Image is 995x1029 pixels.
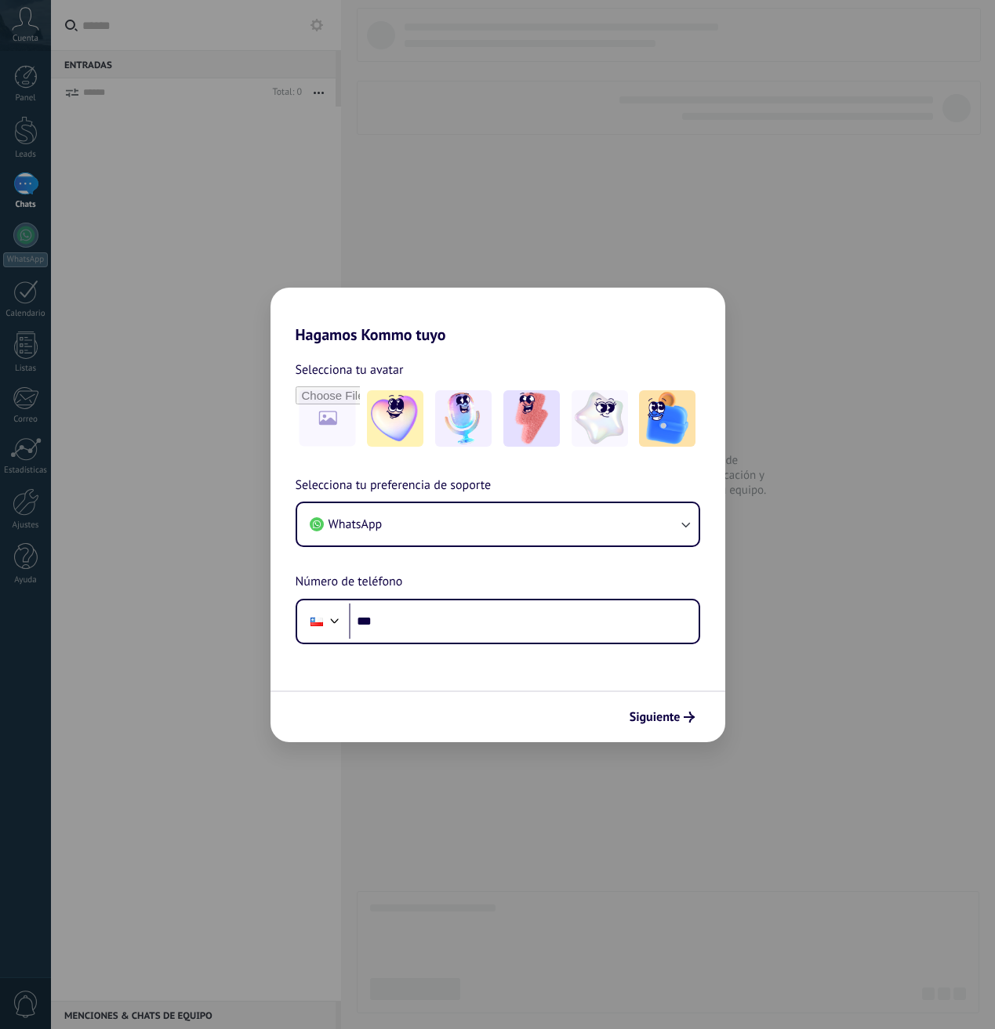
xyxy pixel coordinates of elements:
img: -2.jpeg [435,390,492,447]
span: Número de teléfono [296,572,403,592]
button: WhatsApp [297,503,699,545]
img: -3.jpeg [503,390,560,447]
img: -4.jpeg [572,390,628,447]
span: Siguiente [630,712,681,723]
button: Siguiente [623,704,702,730]
h2: Hagamos Kommo tuyo [271,288,725,344]
span: Selecciona tu preferencia de soporte [296,476,492,496]
span: WhatsApp [329,516,383,532]
div: Chile: + 56 [302,605,332,638]
img: -5.jpeg [639,390,695,447]
span: Selecciona tu avatar [296,360,404,380]
img: -1.jpeg [367,390,423,447]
